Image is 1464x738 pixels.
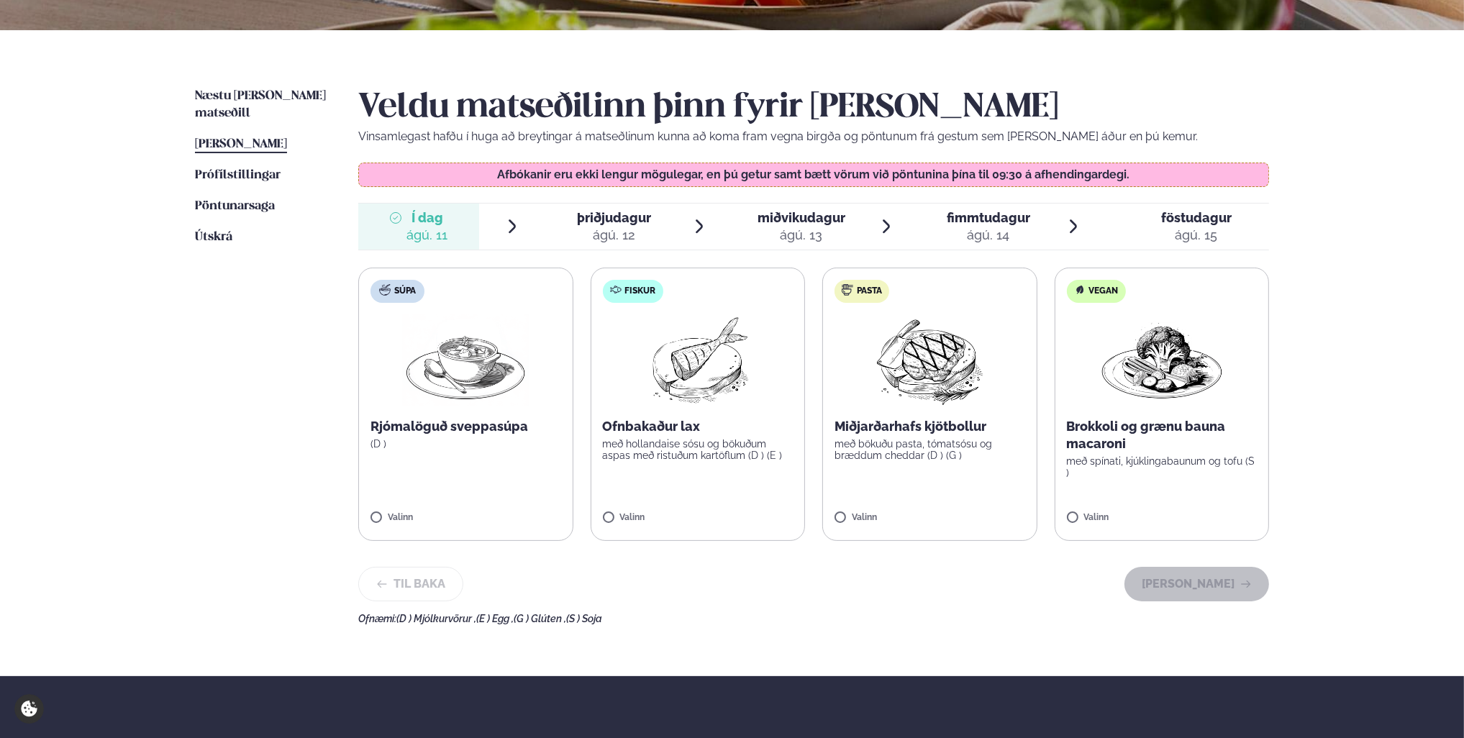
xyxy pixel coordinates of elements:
span: Prófílstillingar [195,169,281,181]
p: Afbókanir eru ekki lengur mögulegar, en þú getur samt bætt vörum við pöntunina þína til 09:30 á a... [373,169,1255,181]
span: fimmtudagur [947,210,1030,225]
span: [PERSON_NAME] [195,138,287,150]
p: með spínati, kjúklingabaunum og tofu (S ) [1067,455,1258,478]
p: Rjómalöguð sveppasúpa [370,418,561,435]
span: (S ) Soja [566,613,602,624]
span: Fiskur [625,286,656,297]
a: [PERSON_NAME] [195,136,287,153]
p: Miðjarðarhafs kjötbollur [835,418,1025,435]
span: þriðjudagur [578,210,652,225]
img: Vegan.svg [1074,284,1086,296]
a: Næstu [PERSON_NAME] matseðill [195,88,329,122]
span: Næstu [PERSON_NAME] matseðill [195,90,326,119]
a: Útskrá [195,229,232,246]
div: ágú. 15 [1161,227,1232,244]
img: soup.svg [379,284,391,296]
img: Fish.png [634,314,761,406]
p: Vinsamlegast hafðu í huga að breytingar á matseðlinum kunna að koma fram vegna birgða og pöntunum... [358,128,1269,145]
div: ágú. 13 [758,227,845,244]
span: (G ) Glúten , [514,613,566,624]
p: (D ) [370,438,561,450]
span: (E ) Egg , [476,613,514,624]
p: með bökuðu pasta, tómatsósu og bræddum cheddar (D ) (G ) [835,438,1025,461]
a: Prófílstillingar [195,167,281,184]
img: fish.svg [610,284,622,296]
div: ágú. 12 [578,227,652,244]
span: Pöntunarsaga [195,200,275,212]
span: (D ) Mjólkurvörur , [396,613,476,624]
button: Til baka [358,567,463,601]
img: Vegan.png [1099,314,1225,406]
span: föstudagur [1161,210,1232,225]
a: Pöntunarsaga [195,198,275,215]
h2: Veldu matseðilinn þinn fyrir [PERSON_NAME] [358,88,1269,128]
span: Pasta [857,286,882,297]
span: miðvikudagur [758,210,845,225]
span: Útskrá [195,231,232,243]
img: pasta.svg [842,284,853,296]
div: Ofnæmi: [358,613,1269,624]
span: Vegan [1089,286,1119,297]
div: ágú. 11 [407,227,448,244]
p: Brokkoli og grænu bauna macaroni [1067,418,1258,452]
img: Soup.png [402,314,529,406]
a: Cookie settings [14,694,44,724]
button: [PERSON_NAME] [1124,567,1269,601]
p: Ofnbakaður lax [603,418,794,435]
span: Súpa [394,286,416,297]
img: Beef-Meat.png [866,314,994,406]
p: með hollandaise sósu og bökuðum aspas með ristuðum kartöflum (D ) (E ) [603,438,794,461]
span: Í dag [407,209,448,227]
div: ágú. 14 [947,227,1030,244]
